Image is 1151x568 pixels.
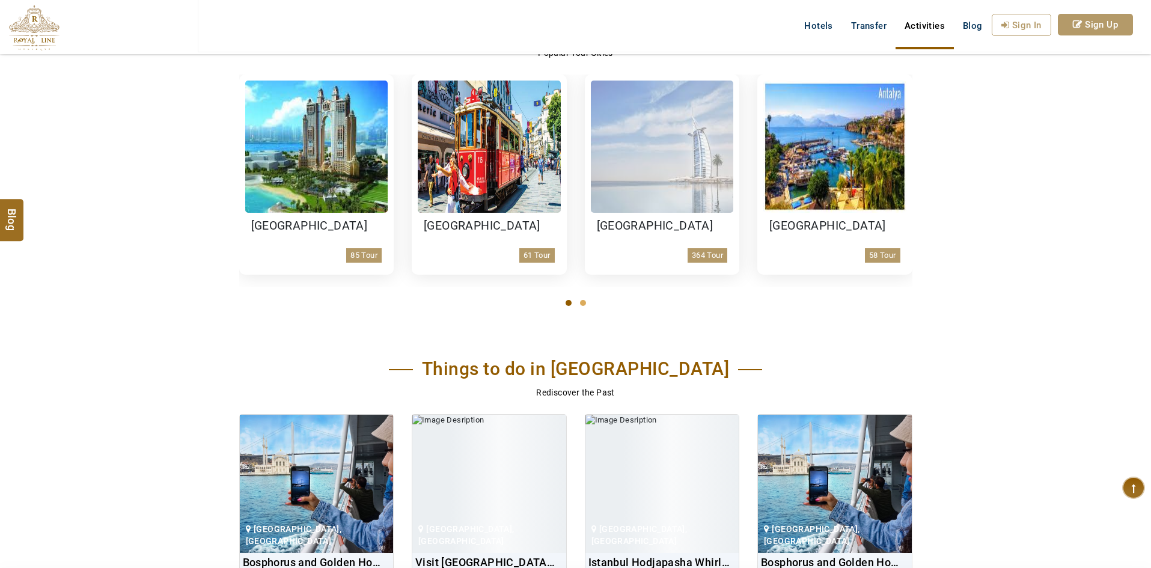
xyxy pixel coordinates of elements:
img: Image Desription [758,415,912,553]
h3: [GEOGRAPHIC_DATA] [597,219,728,233]
span: [GEOGRAPHIC_DATA], [GEOGRAPHIC_DATA] [764,524,860,546]
span: [GEOGRAPHIC_DATA], [GEOGRAPHIC_DATA] [591,524,688,546]
p: 58 Tour [865,248,900,263]
span: [GEOGRAPHIC_DATA], [GEOGRAPHIC_DATA] [418,524,514,546]
span: [GEOGRAPHIC_DATA], [GEOGRAPHIC_DATA] [246,524,342,546]
p: 85 Tour [346,248,382,263]
p: 61 Tour [519,248,555,263]
h2: Things to do in [GEOGRAPHIC_DATA] [389,358,763,380]
img: Image Desription [412,415,566,553]
p: Rediscover the Past [239,386,912,399]
a: Hotels [795,14,841,38]
h3: [GEOGRAPHIC_DATA] [251,219,382,233]
span: Blog [963,20,983,31]
a: Sign In [992,14,1051,36]
img: Image Desription [585,415,739,553]
a: Activities [896,14,954,38]
a: [GEOGRAPHIC_DATA]85 Tour [239,75,394,274]
a: Sign Up [1058,14,1133,35]
a: [GEOGRAPHIC_DATA]58 Tour [757,75,912,274]
h3: [GEOGRAPHIC_DATA] [424,219,555,233]
p: 364 Tour [688,248,727,263]
img: Image Desription [240,415,394,553]
h3: [GEOGRAPHIC_DATA] [769,219,900,233]
a: Blog [954,14,992,38]
a: [GEOGRAPHIC_DATA]364 Tour [585,75,740,274]
a: Transfer [842,14,896,38]
img: The Royal Line Holidays [9,5,60,50]
span: Blog [4,208,20,218]
a: [GEOGRAPHIC_DATA]61 Tour [412,75,567,274]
